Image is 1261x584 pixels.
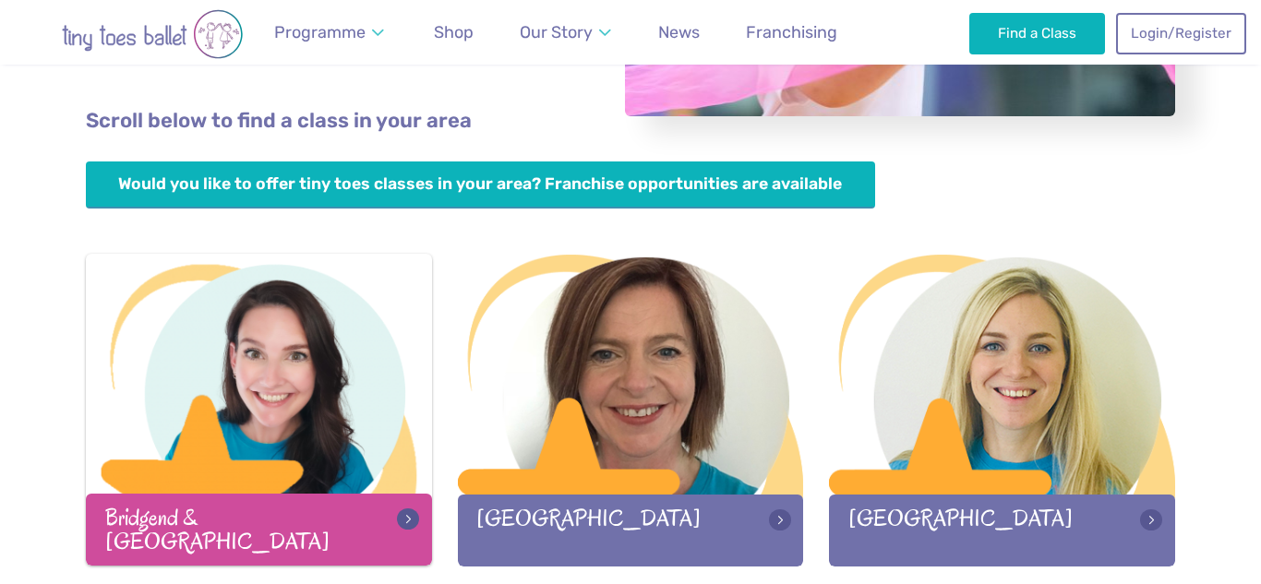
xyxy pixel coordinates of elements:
[1116,13,1245,54] a: Login/Register
[23,9,282,59] img: tiny toes ballet
[426,12,482,54] a: Shop
[86,161,875,209] a: Would you like to offer tiny toes classes in your area? Franchise opportunities are available
[650,12,708,54] a: News
[511,12,620,54] a: Our Story
[746,22,837,42] span: Franchising
[434,22,474,42] span: Shop
[86,107,1175,136] p: Scroll below to find a class in your area
[969,13,1105,54] a: Find a Class
[520,22,593,42] span: Our Story
[86,494,432,565] div: Bridgend & [GEOGRAPHIC_DATA]
[658,22,700,42] span: News
[458,495,804,566] div: [GEOGRAPHIC_DATA]
[829,495,1175,566] div: [GEOGRAPHIC_DATA]
[274,22,366,42] span: Programme
[86,254,432,565] a: Bridgend & [GEOGRAPHIC_DATA]
[829,255,1175,566] a: [GEOGRAPHIC_DATA]
[738,12,846,54] a: Franchising
[266,12,393,54] a: Programme
[458,255,804,566] a: [GEOGRAPHIC_DATA]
